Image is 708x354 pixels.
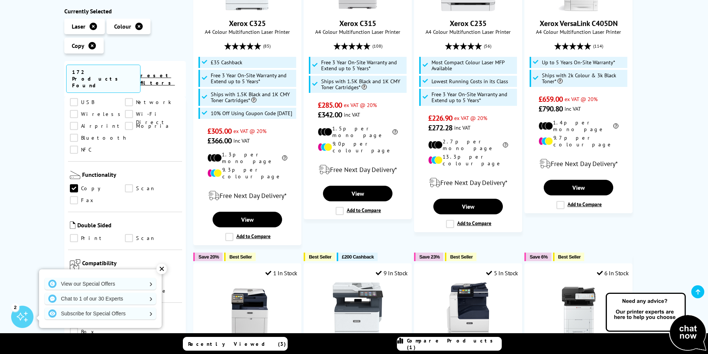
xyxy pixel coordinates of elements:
a: Xerox C235 [450,19,486,28]
span: £226.90 [428,113,452,123]
img: Kyocera ECOSYS MA3500cix [551,282,607,338]
a: Airprint [70,122,125,130]
span: Colour [114,23,131,30]
a: NFC [70,146,125,154]
button: Best Seller [445,253,476,261]
span: A4 Colour Multifunction Laser Printer [197,28,297,35]
img: Xerox WorkCentre 6515DNI [220,282,275,338]
a: Recently Viewed (3) [183,337,288,351]
li: 1.3p per mono page [207,151,287,165]
span: £366.00 [207,136,232,146]
span: Best Seller [309,254,332,260]
a: Wireless [70,110,125,118]
a: Scan [125,185,180,193]
div: 2 [11,303,19,311]
label: Add to Compare [446,220,491,228]
a: Xerox C235 [440,5,496,13]
button: Best Seller [553,253,585,261]
img: Xerox VersaLink C415 [330,282,386,338]
div: modal_delivery [308,159,408,180]
a: Xerox VersaLink C7120DN [440,332,496,340]
span: Best Seller [229,254,252,260]
li: 9.3p per colour page [207,166,287,180]
label: Add to Compare [336,207,381,215]
span: Copy [72,42,84,49]
li: 9.7p per colour page [539,134,618,148]
a: View [213,212,282,227]
span: inc VAT [454,124,471,131]
span: £272.28 [428,123,452,133]
span: 10% Off Using Coupon Code [DATE] [211,110,292,116]
span: A4 Colour Multifunction Laser Printer [418,28,518,35]
a: Mopria [125,122,180,130]
span: Save 20% [198,254,219,260]
li: 1.5p per mono page [318,125,398,139]
a: Xerox C315 [330,5,386,13]
a: Xerox C325 [229,19,266,28]
span: (56) [484,39,491,53]
span: ex VAT @ 20% [233,127,266,134]
span: (114) [593,39,603,53]
span: ex VAT @ 20% [454,114,487,121]
button: Save 23% [414,253,443,261]
img: Double Sided [70,222,75,229]
span: Save 6% [530,254,547,260]
a: Copy [70,185,125,193]
span: ex VAT @ 20% [565,95,598,103]
span: Best Seller [558,254,581,260]
li: 9.0p per colour page [318,140,398,154]
span: Functionality [82,171,181,181]
li: 1.4p per mono page [539,119,618,133]
a: View [323,186,392,201]
a: Xerox C325 [220,5,275,13]
span: Free 3 Year On-Site Warranty and Extend up to 5 Years* [431,91,515,103]
span: £342.00 [318,110,342,120]
a: Xerox VersaLink C405DN [551,5,607,13]
span: ex VAT @ 20% [344,101,377,108]
span: £790.80 [539,104,563,114]
button: Best Seller [224,253,256,261]
span: Ships with 1.5K Black and 1K CMY Toner Cartridges* [321,78,405,90]
label: Add to Compare [225,233,271,241]
a: Wi-Fi Direct [125,110,180,118]
span: Free 3 Year On-Site Warranty and Extend up to 5 Years* [211,72,295,84]
a: Fax [70,197,125,205]
span: Laser [72,23,85,30]
div: Currently Selected [64,7,186,15]
button: Save 6% [524,253,551,261]
span: Compare Products (1) [407,337,501,351]
span: £305.00 [207,126,232,136]
img: Open Live Chat window [604,292,708,353]
a: Bluetooth [70,134,128,142]
span: £200 Cashback [342,254,374,260]
img: Functionality [70,171,80,179]
button: Best Seller [304,253,335,261]
span: Free 3 Year On-Site Warranty and Extend up to 5 Years* [321,59,405,71]
a: Xerox VersaLink C405DN [540,19,618,28]
a: Chat to 1 of our 30 Experts [45,293,156,305]
span: £285.00 [318,100,342,110]
div: 9 In Stock [376,269,408,277]
span: Up to 5 Years On-Site Warranty* [542,59,615,65]
div: modal_delivery [418,172,518,193]
a: View [544,180,613,195]
span: 172 Products Found [66,65,140,93]
div: modal_delivery [528,153,628,174]
label: Add to Compare [556,201,602,209]
a: View [433,199,502,214]
span: Double Sided [77,222,181,231]
div: 6 In Stock [597,269,629,277]
div: ✕ [156,264,167,274]
a: Kyocera ECOSYS MA3500cix [551,332,607,340]
span: Ships with 1.5K Black and 1K CMY Toner Cartridges* [211,91,295,103]
button: Save 20% [193,253,223,261]
span: Lowest Running Costs in its Class [431,78,508,84]
a: Subscribe for Special Offers [45,308,156,319]
div: modal_delivery [197,185,297,206]
li: 13.3p per colour page [428,153,508,167]
span: £35 Cashback [211,59,242,65]
span: inc VAT [565,105,581,112]
a: Compare Products (1) [397,337,502,351]
span: (108) [372,39,382,53]
div: 1 In Stock [265,269,297,277]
